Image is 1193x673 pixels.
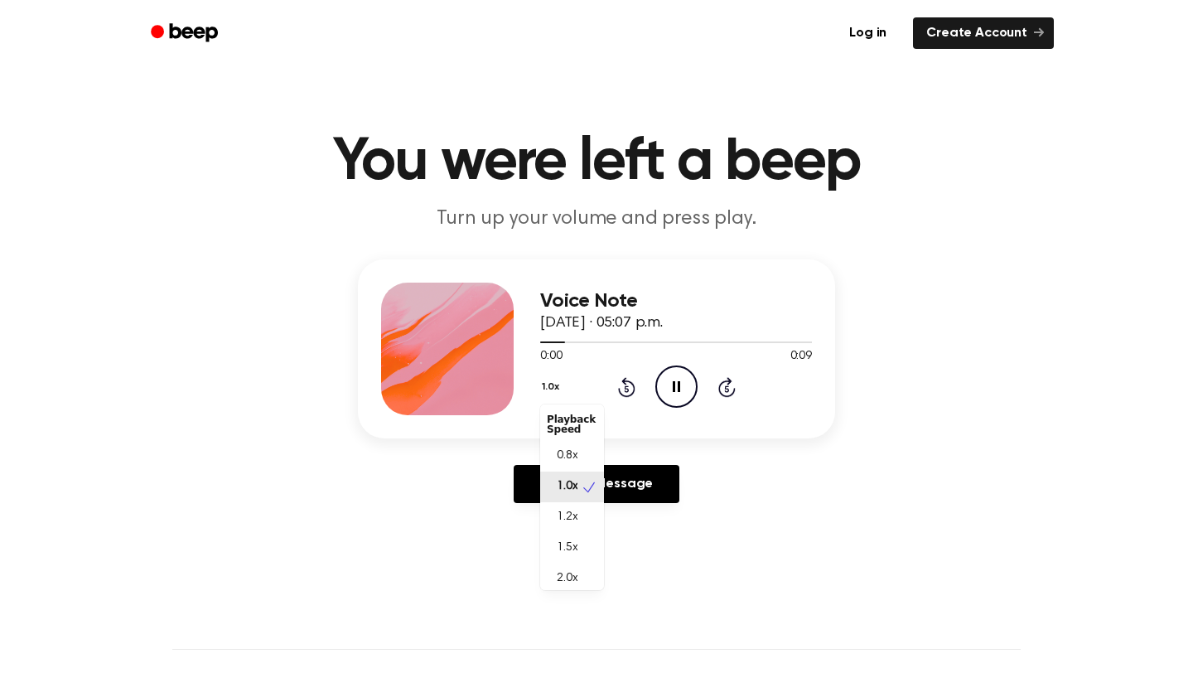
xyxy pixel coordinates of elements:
[557,509,577,526] span: 1.2x
[557,570,577,588] span: 2.0x
[557,478,577,496] span: 1.0x
[557,540,577,557] span: 1.5x
[540,373,565,401] button: 1.0x
[540,404,604,590] div: 1.0x
[540,408,604,441] div: Playback Speed
[557,448,577,465] span: 0.8x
